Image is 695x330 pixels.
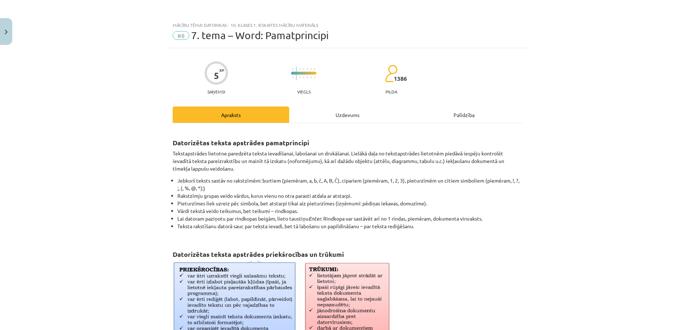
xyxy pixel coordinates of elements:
[173,250,344,258] strong: Datorizētas teksta apstrādes priekšrocības un trūkumi
[297,89,311,94] p: Viegls
[308,215,321,222] i: Enter
[311,68,311,70] img: icon-short-line-57e1e144782c952c97e751825c79c345078a6d821885a25fce030b3d8c18986b.svg
[177,177,522,192] li: Jebkurš teksts sastāv no rakstzīmēm: burtiem (piemēram, a, b, č, A, B, Č), cipariem (piemēram, 1,...
[177,192,522,200] li: Rakstzīmju grupas veido vārdus, kurus vienu no otra parasti atdala ar atstarpi.
[314,76,315,78] img: icon-short-line-57e1e144782c952c97e751825c79c345078a6d821885a25fce030b3d8c18986b.svg
[394,75,407,82] span: 1386
[219,68,224,72] span: XP
[214,71,219,81] div: 5
[311,76,311,78] img: icon-short-line-57e1e144782c952c97e751825c79c345078a6d821885a25fce030b3d8c18986b.svg
[307,76,308,78] img: icon-short-line-57e1e144782c952c97e751825c79c345078a6d821885a25fce030b3d8c18986b.svg
[289,106,406,123] div: Uzdevums
[406,106,522,123] div: Palīdzība
[191,29,329,41] span: 7. tema – Word: Pamatprincipi
[173,106,289,123] div: Apraksts
[205,89,228,94] p: Saņemsi
[177,207,522,215] li: Vārdi tekstā veido teikumus, bet teikumi – rindkopas.
[5,30,8,34] img: icon-close-lesson-0947bae3869378f0d4975bcd49f059093ad1ed9edebbc8119c70593378902aed.svg
[303,68,304,70] img: icon-short-line-57e1e144782c952c97e751825c79c345078a6d821885a25fce030b3d8c18986b.svg
[173,22,522,28] div: Mācību tēma: Datorikas - 10. klases 1. ieskaites mācību materiāls
[292,68,293,70] img: icon-short-line-57e1e144782c952c97e751825c79c345078a6d821885a25fce030b3d8c18986b.svg
[177,200,522,207] li: Pieturzīmes liek uzreiz pēc simbola, bet atstarpi tikai aiz pieturzīmes (izņēmumi: pēdiņas iekava...
[296,66,297,80] img: icon-long-line-d9ea69661e0d244f92f715978eff75569469978d946b2353a9bb055b3ed8787d.svg
[314,68,315,70] img: icon-short-line-57e1e144782c952c97e751825c79c345078a6d821885a25fce030b3d8c18986b.svg
[173,31,189,40] span: #8
[292,76,293,78] img: icon-short-line-57e1e144782c952c97e751825c79c345078a6d821885a25fce030b3d8c18986b.svg
[177,222,522,238] li: Teksta rakstīšanu datorā sauc par teksta ievadi, bet tā labošanu un papildināšanu – par teksta re...
[386,89,397,94] p: pilda
[177,215,522,222] li: Lai datoram paziņotu par rindkopas beigām, lieto taustiņu . Rindkopa var sastāvēt arī no 1 rindas...
[173,150,522,172] p: Tekstapstrādes lietotne paredzēta teksta ievadīšanai, labošanai un drukāšanai. Lielākā daļa no te...
[303,76,304,78] img: icon-short-line-57e1e144782c952c97e751825c79c345078a6d821885a25fce030b3d8c18986b.svg
[173,138,309,147] strong: Datorizētas teksta apstrādes pamatprincipi
[385,64,397,83] img: students-c634bb4e5e11cddfef0936a35e636f08e4e9abd3cc4e673bd6f9a4125e45ecb1.svg
[307,68,308,70] img: icon-short-line-57e1e144782c952c97e751825c79c345078a6d821885a25fce030b3d8c18986b.svg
